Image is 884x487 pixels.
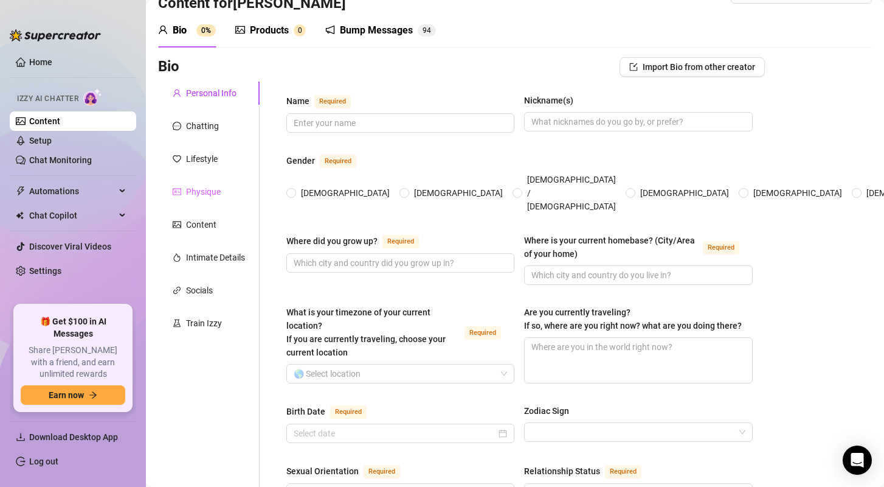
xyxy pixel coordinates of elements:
[173,253,181,262] span: fire
[294,427,496,440] input: Birth Date
[524,464,655,478] label: Relationship Status
[524,234,697,261] div: Where is your current homebase? (City/Area of your home)
[643,62,755,72] span: Import Bio from other creator
[29,116,60,126] a: Content
[186,218,216,231] div: Content
[524,307,742,331] span: Are you currently traveling? If so, where are you right now? what are you doing there?
[314,95,351,108] span: Required
[186,251,245,264] div: Intimate Details
[29,181,116,201] span: Automations
[524,94,582,107] label: Nickname(s)
[524,404,569,418] div: Zodiac Sign
[173,122,181,130] span: message
[286,94,309,108] div: Name
[382,235,419,248] span: Required
[843,446,872,475] div: Open Intercom Messenger
[286,234,432,248] label: Where did you grow up?
[17,93,78,105] span: Izzy AI Chatter
[409,186,508,200] span: [DEMOGRAPHIC_DATA]
[186,119,219,133] div: Chatting
[235,25,245,35] span: picture
[29,242,111,251] a: Discover Viral Videos
[524,94,573,107] div: Nickname(s)
[186,86,237,100] div: Personal Info
[286,464,359,478] div: Sexual Orientation
[186,284,213,297] div: Socials
[83,88,102,106] img: AI Chatter
[286,94,364,108] label: Name
[250,23,289,38] div: Products
[286,307,446,357] span: What is your timezone of your current location? If you are currently traveling, choose your curre...
[325,25,335,35] span: notification
[173,89,181,97] span: user
[10,29,101,41] img: logo-BBDzfeDw.svg
[173,155,181,163] span: heart
[427,26,431,35] span: 4
[173,319,181,328] span: experiment
[629,63,638,71] span: import
[29,432,118,442] span: Download Desktop App
[29,206,116,225] span: Chat Copilot
[29,57,52,67] a: Home
[418,24,436,37] sup: 94
[286,234,378,248] div: Where did you grow up?
[522,173,621,213] span: [DEMOGRAPHIC_DATA] / [DEMOGRAPHIC_DATA]
[29,457,58,466] a: Log out
[524,234,752,261] label: Where is your current homebase? (City/Area of your home)
[635,186,734,200] span: [DEMOGRAPHIC_DATA]
[330,405,367,419] span: Required
[173,286,181,295] span: link
[286,405,325,418] div: Birth Date
[286,154,315,167] div: Gender
[605,465,641,478] span: Required
[186,185,221,198] div: Physique
[703,241,739,254] span: Required
[464,326,501,340] span: Required
[173,220,181,229] span: picture
[294,256,505,270] input: Where did you grow up?
[16,211,24,220] img: Chat Copilot
[29,136,52,145] a: Setup
[16,432,26,442] span: download
[186,317,222,330] div: Train Izzy
[158,25,168,35] span: user
[423,26,427,35] span: 9
[748,186,847,200] span: [DEMOGRAPHIC_DATA]
[29,266,61,276] a: Settings
[286,153,370,168] label: Gender
[173,23,187,38] div: Bio
[29,155,92,165] a: Chat Monitoring
[531,268,742,282] input: Where is your current homebase? (City/Area of your home)
[364,465,400,478] span: Required
[524,404,578,418] label: Zodiac Sign
[21,385,125,405] button: Earn nowarrow-right
[294,24,306,37] sup: 0
[21,345,125,380] span: Share [PERSON_NAME] with a friend, and earn unlimited rewards
[21,316,125,340] span: 🎁 Get $100 in AI Messages
[531,115,742,128] input: Nickname(s)
[173,187,181,196] span: idcard
[620,57,765,77] button: Import Bio from other creator
[286,464,413,478] label: Sexual Orientation
[158,57,179,77] h3: Bio
[320,155,356,168] span: Required
[89,391,97,399] span: arrow-right
[196,24,216,37] sup: 0%
[294,116,505,130] input: Name
[49,390,84,400] span: Earn now
[340,23,413,38] div: Bump Messages
[524,464,600,478] div: Relationship Status
[16,186,26,196] span: thunderbolt
[186,152,218,166] div: Lifestyle
[286,404,380,419] label: Birth Date
[296,186,395,200] span: [DEMOGRAPHIC_DATA]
